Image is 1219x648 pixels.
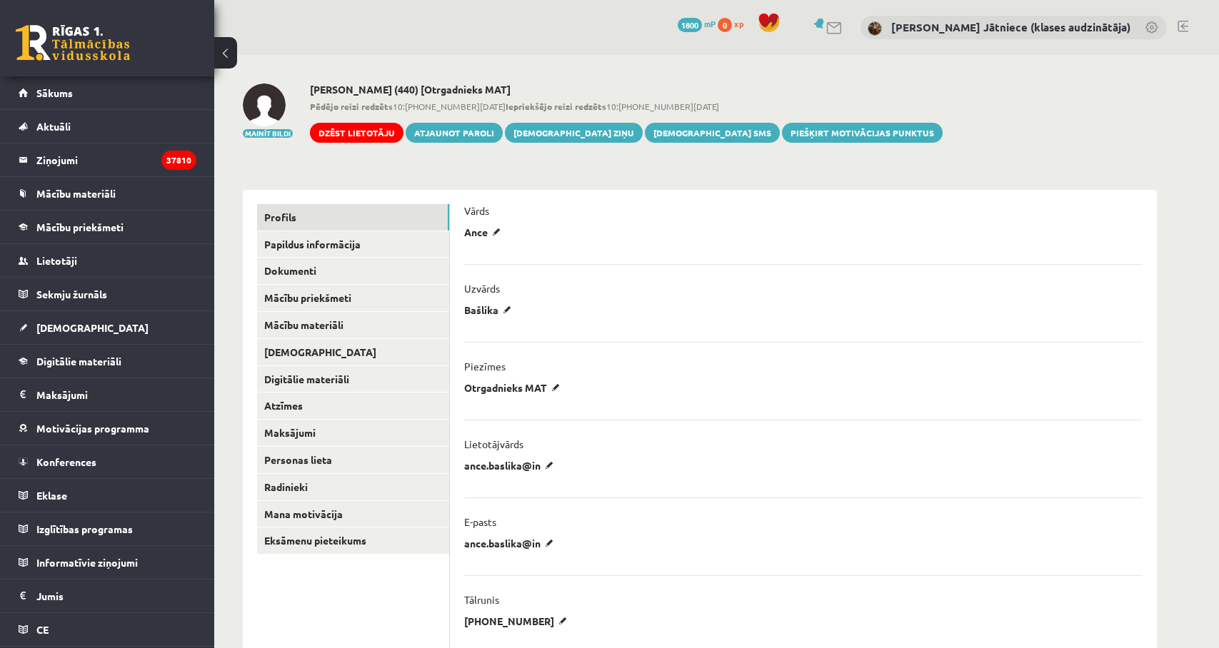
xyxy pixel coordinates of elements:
a: Atjaunot paroli [406,123,503,143]
span: CE [36,623,49,636]
p: Vārds [464,204,489,217]
span: Digitālie materiāli [36,355,121,368]
a: Mācību materiāli [19,177,196,210]
a: 0 xp [718,18,751,29]
legend: Maksājumi [36,378,196,411]
a: Personas lieta [257,447,449,473]
p: ance.baslika@in [464,459,558,472]
span: Jumis [36,589,64,602]
a: Maksājumi [257,420,449,446]
a: Profils [257,204,449,231]
a: Izglītības programas [19,512,196,545]
a: Digitālie materiāli [257,366,449,393]
span: Lietotāji [36,254,77,267]
button: Mainīt bildi [243,129,293,138]
a: Konferences [19,445,196,478]
span: 10:[PHONE_NUMBER][DATE] 10:[PHONE_NUMBER][DATE] [310,100,943,113]
a: Ziņojumi37810 [19,143,196,176]
span: Aktuāli [36,120,71,133]
span: [DEMOGRAPHIC_DATA] [36,321,149,334]
span: Motivācijas programma [36,422,149,435]
span: 0 [718,18,732,32]
span: Eklase [36,489,67,502]
p: Tālrunis [464,593,499,606]
span: xp [734,18,743,29]
b: Iepriekšējo reizi redzēts [506,101,606,112]
img: Ance Bašlika [243,83,286,126]
a: Mācību materiāli [257,312,449,338]
a: [DEMOGRAPHIC_DATA] SMS [645,123,780,143]
a: Sekmju žurnāls [19,278,196,310]
a: [DEMOGRAPHIC_DATA] [19,311,196,344]
a: Maksājumi [19,378,196,411]
p: Uzvārds [464,282,500,295]
p: E-pasts [464,515,496,528]
h2: [PERSON_NAME] (440) [Otrgadnieks MAT] [310,83,943,96]
span: Mācību materiāli [36,187,116,200]
a: Mācību priekšmeti [257,285,449,311]
a: Eksāmenu pieteikums [257,527,449,554]
a: [PERSON_NAME] Jātniece (klases audzinātāja) [891,20,1130,34]
a: CE [19,613,196,646]
a: Digitālie materiāli [19,345,196,378]
span: Izglītības programas [36,522,133,535]
span: Konferences [36,455,96,468]
a: [DEMOGRAPHIC_DATA] [257,339,449,365]
span: Sākums [36,86,73,99]
p: [PHONE_NUMBER] [464,614,572,627]
b: Pēdējo reizi redzēts [310,101,393,112]
p: Lietotājvārds [464,437,523,450]
a: Radinieki [257,474,449,500]
a: Jumis [19,579,196,612]
a: 1800 mP [678,18,716,29]
a: Dzēst lietotāju [310,123,403,143]
img: Anda Laine Jātniece (klases audzinātāja) [868,21,882,36]
span: mP [704,18,716,29]
a: Mācību priekšmeti [19,211,196,243]
a: Lietotāji [19,244,196,277]
a: Aktuāli [19,110,196,143]
a: Eklase [19,479,196,512]
a: Informatīvie ziņojumi [19,546,196,579]
a: [DEMOGRAPHIC_DATA] ziņu [505,123,643,143]
a: Piešķirt motivācijas punktus [782,123,943,143]
i: 37810 [161,151,196,170]
span: 1800 [678,18,702,32]
span: Sekmju žurnāls [36,288,107,300]
legend: Ziņojumi [36,143,196,176]
p: Ance [464,226,506,238]
a: Mana motivācija [257,501,449,527]
a: Sākums [19,76,196,109]
p: Piezīmes [464,360,506,373]
a: Dokumenti [257,258,449,284]
p: ance.baslika@in [464,537,558,550]
span: Informatīvie ziņojumi [36,556,138,569]
a: Atzīmes [257,393,449,419]
a: Motivācijas programma [19,412,196,445]
a: Papildus informācija [257,231,449,258]
p: Bašlika [464,303,516,316]
a: Rīgas 1. Tālmācības vidusskola [16,25,130,61]
p: Otrgadnieks MAT [464,381,565,394]
span: Mācību priekšmeti [36,221,124,233]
